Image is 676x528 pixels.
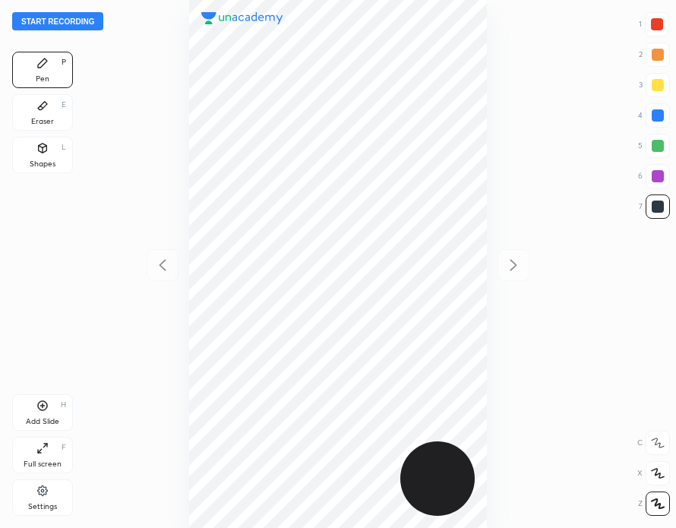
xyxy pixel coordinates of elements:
div: Add Slide [26,418,59,425]
div: L [62,144,66,151]
div: H [61,401,66,409]
div: 5 [638,134,670,158]
div: 4 [638,103,670,128]
div: C [637,431,670,455]
div: 7 [639,194,670,219]
div: Pen [36,75,49,83]
div: P [62,58,66,66]
div: E [62,101,66,109]
div: Eraser [31,118,54,125]
div: 1 [639,12,669,36]
div: F [62,444,66,451]
div: Settings [28,503,57,511]
div: X [637,461,670,485]
div: 3 [639,73,670,97]
div: 2 [639,43,670,67]
div: Full screen [24,460,62,468]
button: Start recording [12,12,103,30]
img: logo.38c385cc.svg [201,12,283,24]
div: Z [638,492,670,516]
div: 6 [638,164,670,188]
div: Shapes [30,160,55,168]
